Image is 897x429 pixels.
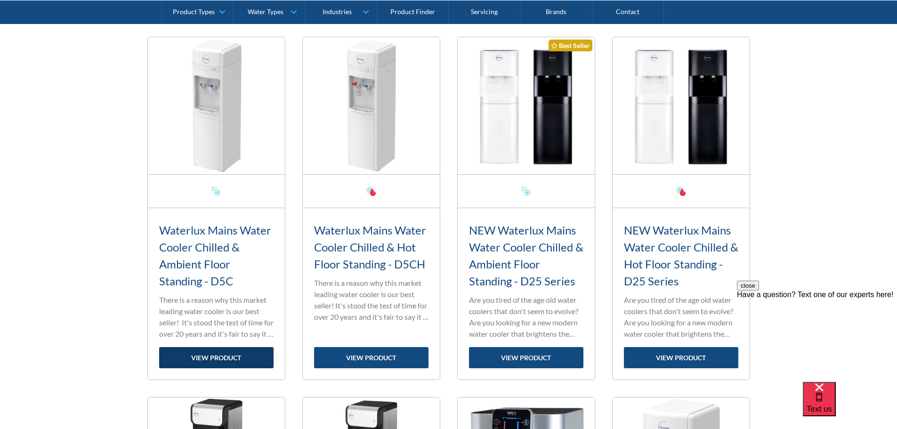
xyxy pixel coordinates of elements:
h3: Waterlux Mains Water Cooler Chilled & Hot Floor Standing - D5CH [314,222,428,273]
img: Waterlux Mains Water Cooler Chilled & Ambient Floor Standing - D5C [148,37,285,174]
a: view product [624,347,738,368]
iframe: podium webchat widget prompt [737,281,897,394]
img: Waterlux Mains Water Cooler Chilled & Hot Floor Standing - D5CH [303,37,440,174]
img: NEW Waterlux Mains Water Cooler Chilled & Hot Floor Standing - D25 Series [613,37,750,174]
h3: NEW Waterlux Mains Water Cooler Chilled & Ambient Floor Standing - D25 Series [469,222,583,290]
h3: NEW Waterlux Mains Water Cooler Chilled & Hot Floor Standing - D25 Series [624,222,738,290]
img: NEW Waterlux Mains Water Cooler Chilled & Ambient Floor Standing - D25 Series [458,37,595,174]
iframe: podium webchat widget bubble [803,382,897,429]
p: There is a reason why this market leading water cooler is our best seller! It's stood the test of... [159,294,274,340]
a: view product [159,347,274,368]
div: Product Types [173,8,215,16]
p: Are you tired of the age old water coolers that don't seem to evolve? Are you looking for a new m... [469,294,583,340]
a: view product [469,347,583,368]
p: There is a reason why this market leading water cooler is our best seller! It's stood the test of... [314,277,428,323]
h3: Waterlux Mains Water Cooler Chilled & Ambient Floor Standing - D5C [159,222,274,290]
div: Industries [323,8,352,16]
div: Water Types [248,8,283,16]
a: view product [314,347,428,368]
div: Best Seller [549,40,592,51]
p: Are you tired of the age old water coolers that don't seem to evolve? Are you looking for a new m... [624,294,738,340]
